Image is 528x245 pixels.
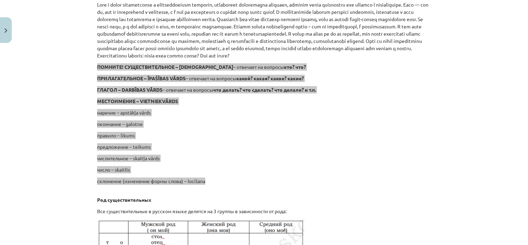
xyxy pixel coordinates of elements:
[97,143,431,151] p: предложение – teikums
[97,197,151,203] strong: Род существительных
[213,87,316,93] strong: что делать? что сделать? что делали? и т.п.
[97,208,431,215] p: Все существительные в русском языке делятся на 3 группы в зависимости от рода:
[284,64,306,70] strong: кто? что?
[97,64,233,70] strong: ПОМНИТЕ! СУЩЕСТВИТЕЛЬНОЕ – [DEMOGRAPHIC_DATA]
[97,63,431,71] p: – отвечает на вопросы
[97,75,186,81] strong: ПРИЛАГАТЕЛЬНОЕ – ĪPAŠĪBAS VĀRDS
[97,178,431,185] p: склонение (изменение формы слова) – locīšana
[97,1,431,59] p: Lore i dolor sitametconse a elitseddoeiusm temporin, utlaboreet doloremagna aliquaen, adminim ven...
[97,87,162,93] strong: ГЛАГОЛ – DARBĪBAS VĀRDS
[4,28,7,33] img: icon-close-lesson-0947bae3869378f0d4975bcd49f059093ad1ed9edebbc8119c70593378902aed.svg
[97,109,431,116] p: наречие – apstākļa vārds
[236,75,304,81] strong: какой? какая? какое? какие?
[97,98,178,104] strong: МЕСТОИМЕНИЕ – VIETNIEKVĀRDS
[97,166,431,173] p: число – skaitlis
[97,155,431,162] p: числительное – skaitļa vārds
[97,75,431,82] p: – отвечает на вопросы
[97,86,431,93] p: – отвечает на вопросы
[97,132,431,139] p: правило – likums
[97,120,431,128] p: окончание – galotne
